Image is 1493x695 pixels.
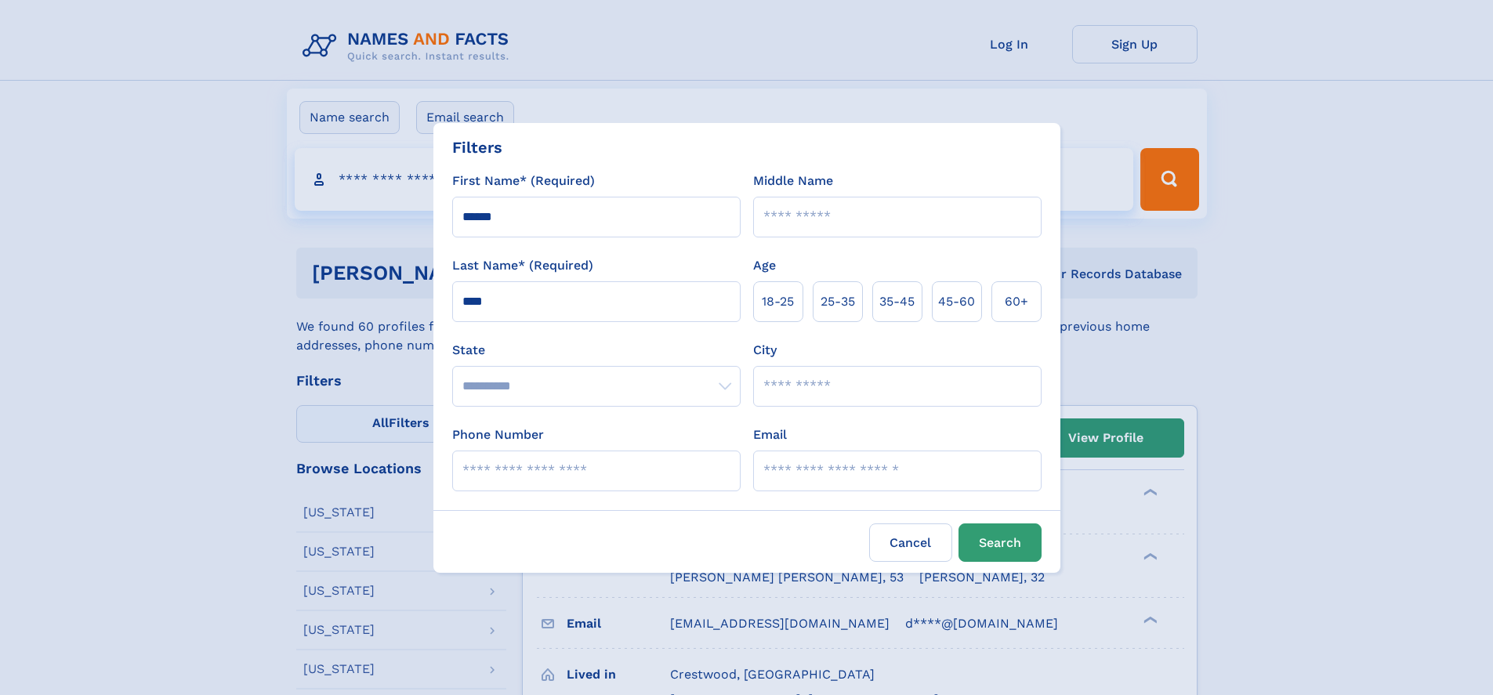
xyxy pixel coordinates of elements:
label: State [452,341,741,360]
button: Search [958,523,1042,562]
span: 35‑45 [879,292,915,311]
div: Filters [452,136,502,159]
label: Cancel [869,523,952,562]
span: 45‑60 [938,292,975,311]
span: 60+ [1005,292,1028,311]
label: Last Name* (Required) [452,256,593,275]
label: Middle Name [753,172,833,190]
label: Email [753,425,787,444]
span: 18‑25 [762,292,794,311]
label: First Name* (Required) [452,172,595,190]
span: 25‑35 [821,292,855,311]
label: Phone Number [452,425,544,444]
label: Age [753,256,776,275]
label: City [753,341,777,360]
